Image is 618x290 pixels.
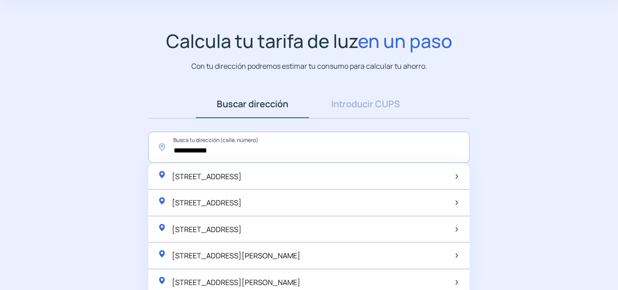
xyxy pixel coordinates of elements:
a: Buscar dirección [196,90,309,118]
span: [STREET_ADDRESS] [172,224,242,234]
span: en un paso [358,28,452,53]
img: location-pin-green.svg [157,223,166,232]
img: location-pin-green.svg [157,249,166,258]
img: arrow-next-item.svg [456,280,458,285]
img: arrow-next-item.svg [456,227,458,232]
img: arrow-next-item.svg [456,253,458,258]
span: [STREET_ADDRESS][PERSON_NAME] [172,277,300,287]
span: [STREET_ADDRESS][PERSON_NAME] [172,251,300,261]
a: Introducir CUPS [309,90,422,118]
img: location-pin-green.svg [157,170,166,179]
img: location-pin-green.svg [157,196,166,205]
h1: Calcula tu tarifa de luz [166,30,452,52]
p: Con tu dirección podremos estimar tu consumo para calcular tu ahorro. [191,61,427,72]
span: [STREET_ADDRESS] [172,171,242,181]
span: [STREET_ADDRESS] [172,198,242,208]
img: location-pin-green.svg [157,276,166,285]
img: arrow-next-item.svg [456,174,458,179]
img: arrow-next-item.svg [456,200,458,205]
